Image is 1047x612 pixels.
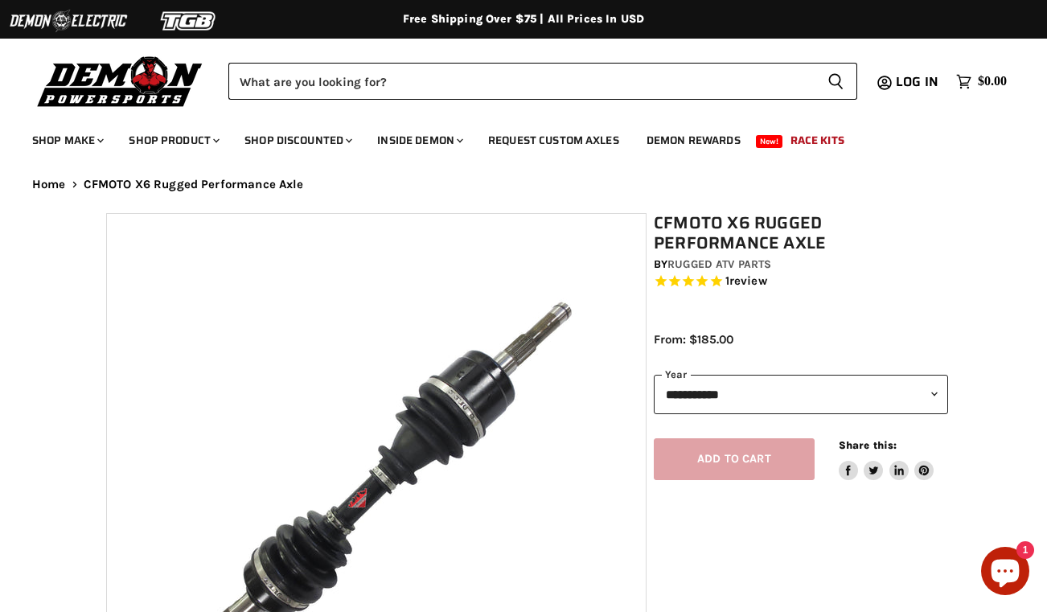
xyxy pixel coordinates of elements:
span: CFMOTO X6 Rugged Performance Axle [84,178,304,191]
inbox-online-store-chat: Shopify online store chat [976,547,1034,599]
span: Rated 5.0 out of 5 stars 1 reviews [654,273,949,290]
form: Product [228,63,857,100]
a: Shop Product [117,124,229,157]
select: year [654,375,949,414]
aside: Share this: [839,438,934,481]
a: Request Custom Axles [476,124,631,157]
input: Search [228,63,815,100]
h1: CFMOTO X6 Rugged Performance Axle [654,213,949,253]
button: Search [815,63,857,100]
span: $0.00 [978,74,1007,89]
span: New! [756,135,783,148]
a: Home [32,178,66,191]
img: TGB Logo 2 [129,6,249,36]
a: Race Kits [778,124,856,157]
a: Log in [889,75,948,89]
ul: Main menu [20,117,1003,157]
a: Inside Demon [365,124,473,157]
a: Rugged ATV Parts [667,257,771,271]
a: $0.00 [948,70,1015,93]
span: Log in [896,72,938,92]
a: Shop Make [20,124,113,157]
span: 1 reviews [725,274,767,289]
span: Share this: [839,439,897,451]
img: Demon Powersports [32,52,208,109]
span: review [729,274,767,289]
img: Demon Electric Logo 2 [8,6,129,36]
span: From: $185.00 [654,332,733,347]
a: Shop Discounted [232,124,362,157]
a: Demon Rewards [634,124,753,157]
div: by [654,256,949,273]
